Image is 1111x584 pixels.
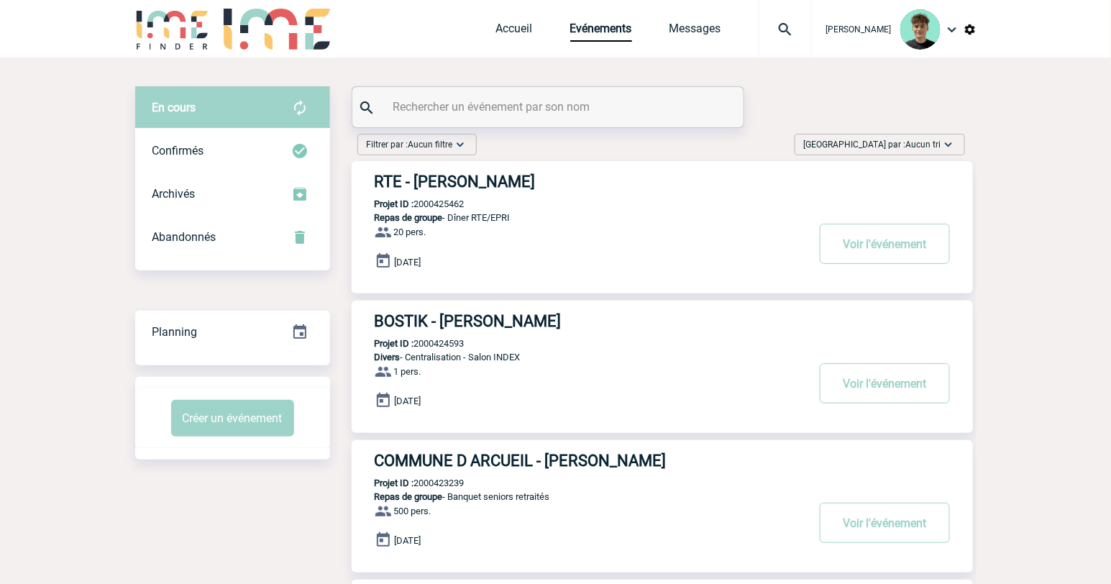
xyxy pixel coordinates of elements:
b: Projet ID : [375,199,414,209]
p: 2000424593 [352,338,465,349]
span: Repas de groupe [375,212,443,223]
span: 20 pers. [394,227,426,238]
span: 1 pers. [394,367,421,378]
b: Projet ID : [375,338,414,349]
button: Créer un événement [171,400,294,437]
span: Aucun filtre [408,140,453,150]
span: Confirmés [152,144,204,158]
span: Filtrer par : [367,137,453,152]
span: Aucun tri [906,140,941,150]
a: Planning [135,310,330,352]
a: Messages [669,22,721,42]
span: Abandonnés [152,230,216,244]
img: baseline_expand_more_white_24dp-b.png [453,137,467,152]
p: 2000423239 [352,478,465,488]
span: Archivés [152,187,196,201]
a: RTE - [PERSON_NAME] [352,173,973,191]
a: COMMUNE D ARCUEIL - [PERSON_NAME] [352,452,973,470]
span: En cours [152,101,196,114]
p: - Centralisation - Salon INDEX [352,352,806,362]
span: [PERSON_NAME] [826,24,892,35]
span: Planning [152,325,198,339]
span: Repas de groupe [375,491,443,502]
div: Retrouvez ici tous vos évènements avant confirmation [135,86,330,129]
a: Accueil [496,22,533,42]
span: [DATE] [395,536,421,547]
b: Projet ID : [375,478,414,488]
img: 131612-0.png [900,9,941,50]
span: [GEOGRAPHIC_DATA] par : [804,137,941,152]
span: 500 pers. [394,506,431,517]
img: baseline_expand_more_white_24dp-b.png [941,137,956,152]
h3: BOSTIK - [PERSON_NAME] [375,312,806,330]
h3: COMMUNE D ARCUEIL - [PERSON_NAME] [375,452,806,470]
span: [DATE] [395,257,421,268]
span: [DATE] [395,396,421,407]
p: 2000425462 [352,199,465,209]
button: Voir l'événement [820,363,950,403]
p: - Dîner RTE/EPRI [352,212,806,223]
button: Voir l'événement [820,503,950,543]
img: IME-Finder [135,9,210,50]
button: Voir l'événement [820,224,950,264]
a: Evénements [570,22,632,42]
p: - Banquet seniors retraités [352,491,806,502]
span: Divers [375,352,401,362]
div: Retrouvez ici tous vos événements organisés par date et état d'avancement [135,311,330,354]
div: Retrouvez ici tous les événements que vous avez décidé d'archiver [135,173,330,216]
a: BOSTIK - [PERSON_NAME] [352,312,973,330]
h3: RTE - [PERSON_NAME] [375,173,806,191]
input: Rechercher un événement par son nom [390,96,710,117]
div: Retrouvez ici tous vos événements annulés [135,216,330,259]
